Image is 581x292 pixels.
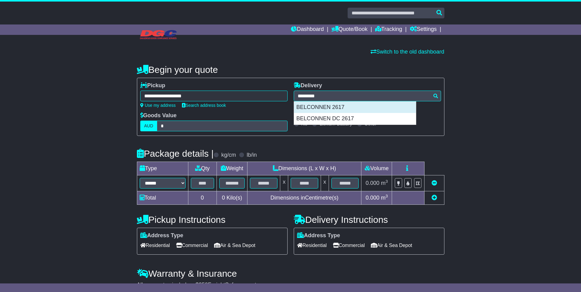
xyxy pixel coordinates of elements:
a: Remove this item [432,180,437,186]
span: Commercial [333,241,365,250]
td: Total [137,191,188,205]
label: Delivery [294,82,322,89]
label: Address Type [140,232,183,239]
a: Add new item [432,195,437,201]
div: BELCONNEN DC 2617 [294,113,416,125]
td: Weight [217,162,247,175]
td: Volume [361,162,392,175]
typeahead: Please provide city [294,91,441,101]
label: Pickup [140,82,165,89]
td: Qty [188,162,217,175]
span: Residential [140,241,170,250]
label: kg/cm [221,152,236,159]
a: Dashboard [291,24,324,35]
td: x [321,175,329,191]
h4: Warranty & Insurance [137,268,444,279]
sup: 3 [386,179,388,184]
h4: Pickup Instructions [137,215,288,225]
span: 0 [222,195,225,201]
td: Dimensions in Centimetre(s) [247,191,361,205]
span: 0.000 [366,195,379,201]
td: Type [137,162,188,175]
a: Use my address [140,103,176,108]
td: Kilo(s) [217,191,247,205]
label: Goods Value [140,112,177,119]
span: m [381,180,388,186]
label: Address Type [297,232,340,239]
a: Switch to the old dashboard [371,49,444,55]
h4: Delivery Instructions [294,215,444,225]
label: AUD [140,121,157,131]
h4: Package details | [137,148,214,159]
label: lb/in [247,152,257,159]
h4: Begin your quote [137,65,444,75]
sup: 3 [386,194,388,198]
span: Air & Sea Depot [214,241,255,250]
a: Settings [410,24,437,35]
span: Residential [297,241,327,250]
a: Tracking [375,24,402,35]
td: x [280,175,288,191]
div: All our quotes include a $ FreightSafe warranty. [137,282,444,288]
span: 250 [199,282,208,288]
div: BELCONNEN 2617 [294,102,416,113]
span: 0.000 [366,180,379,186]
td: Dimensions (L x W x H) [247,162,361,175]
span: m [381,195,388,201]
td: 0 [188,191,217,205]
a: Search address book [182,103,226,108]
a: Quote/Book [331,24,368,35]
span: Air & Sea Depot [371,241,412,250]
span: Commercial [176,241,208,250]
